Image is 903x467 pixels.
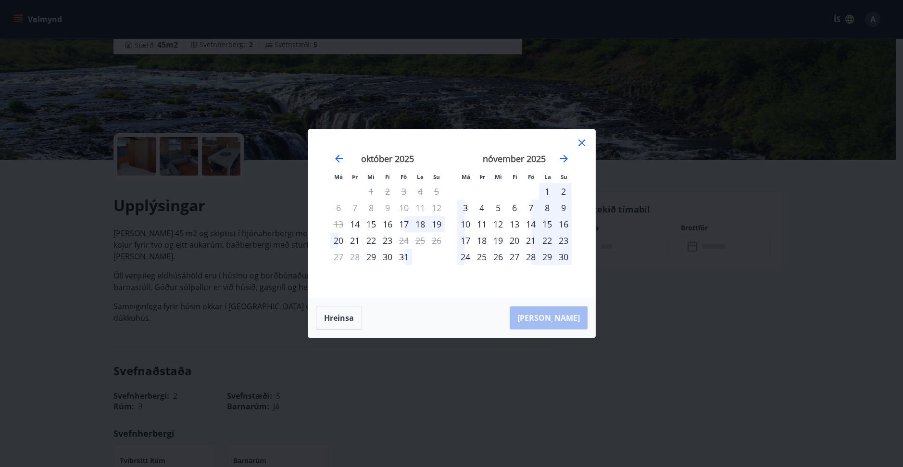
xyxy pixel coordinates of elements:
div: Aðeins innritun í boði [363,249,379,265]
td: Choose laugardagur, 1. nóvember 2025 as your check-in date. It’s available. [539,183,555,200]
div: Move forward to switch to the next month. [558,153,570,164]
div: 23 [555,232,572,249]
td: Choose sunnudagur, 30. nóvember 2025 as your check-in date. It’s available. [555,249,572,265]
div: 30 [555,249,572,265]
td: Choose sunnudagur, 19. október 2025 as your check-in date. It’s available. [428,216,445,232]
small: Su [561,173,567,180]
div: 10 [457,216,474,232]
small: Su [433,173,440,180]
td: Choose laugardagur, 22. nóvember 2025 as your check-in date. It’s available. [539,232,555,249]
td: Not available. föstudagur, 24. október 2025 [396,232,412,249]
div: 13 [506,216,523,232]
div: 1 [539,183,555,200]
div: 18 [474,232,490,249]
td: Choose fimmtudagur, 20. nóvember 2025 as your check-in date. It’s available. [506,232,523,249]
td: Choose föstudagur, 28. nóvember 2025 as your check-in date. It’s available. [523,249,539,265]
div: 20 [330,232,347,249]
small: Fi [513,173,517,180]
td: Choose laugardagur, 8. nóvember 2025 as your check-in date. It’s available. [539,200,555,216]
td: Not available. fimmtudagur, 9. október 2025 [379,200,396,216]
td: Not available. föstudagur, 10. október 2025 [396,200,412,216]
small: Má [334,173,343,180]
td: Choose miðvikudagur, 5. nóvember 2025 as your check-in date. It’s available. [490,200,506,216]
div: 15 [539,216,555,232]
td: Not available. mánudagur, 27. október 2025 [330,249,347,265]
td: Choose miðvikudagur, 12. nóvember 2025 as your check-in date. It’s available. [490,216,506,232]
td: Choose þriðjudagur, 11. nóvember 2025 as your check-in date. It’s available. [474,216,490,232]
strong: október 2025 [361,153,414,164]
div: Calendar [320,141,584,286]
td: Not available. þriðjudagur, 28. október 2025 [347,249,363,265]
small: Fö [401,173,407,180]
div: 16 [379,216,396,232]
td: Choose laugardagur, 29. nóvember 2025 as your check-in date. It’s available. [539,249,555,265]
td: Choose miðvikudagur, 19. nóvember 2025 as your check-in date. It’s available. [490,232,506,249]
div: Move backward to switch to the previous month. [333,153,345,164]
small: Fi [385,173,390,180]
td: Not available. fimmtudagur, 2. október 2025 [379,183,396,200]
div: Aðeins innritun í boði [347,216,363,232]
div: 16 [555,216,572,232]
div: 30 [379,249,396,265]
td: Not available. föstudagur, 3. október 2025 [396,183,412,200]
div: 22 [539,232,555,249]
td: Choose föstudagur, 31. október 2025 as your check-in date. It’s available. [396,249,412,265]
td: Choose fimmtudagur, 30. október 2025 as your check-in date. It’s available. [379,249,396,265]
small: Þr [352,173,358,180]
td: Choose sunnudagur, 16. nóvember 2025 as your check-in date. It’s available. [555,216,572,232]
td: Not available. laugardagur, 4. október 2025 [412,183,428,200]
td: Not available. laugardagur, 25. október 2025 [412,232,428,249]
small: Mi [495,173,502,180]
td: Choose miðvikudagur, 15. október 2025 as your check-in date. It’s available. [363,216,379,232]
div: 21 [347,232,363,249]
div: 31 [396,249,412,265]
td: Choose miðvikudagur, 26. nóvember 2025 as your check-in date. It’s available. [490,249,506,265]
td: Choose föstudagur, 7. nóvember 2025 as your check-in date. It’s available. [523,200,539,216]
td: Not available. miðvikudagur, 8. október 2025 [363,200,379,216]
small: Fö [528,173,534,180]
small: Mi [367,173,375,180]
td: Choose sunnudagur, 23. nóvember 2025 as your check-in date. It’s available. [555,232,572,249]
div: 20 [506,232,523,249]
strong: nóvember 2025 [483,153,546,164]
td: Choose þriðjudagur, 25. nóvember 2025 as your check-in date. It’s available. [474,249,490,265]
td: Choose laugardagur, 18. október 2025 as your check-in date. It’s available. [412,216,428,232]
div: 27 [506,249,523,265]
td: Choose föstudagur, 17. október 2025 as your check-in date. It’s available. [396,216,412,232]
td: Not available. þriðjudagur, 7. október 2025 [347,200,363,216]
div: 5 [490,200,506,216]
div: 14 [523,216,539,232]
div: 9 [555,200,572,216]
button: Hreinsa [316,306,362,330]
div: Aðeins útritun í boði [396,232,412,249]
div: 18 [412,216,428,232]
div: 28 [523,249,539,265]
td: Choose mánudagur, 3. nóvember 2025 as your check-in date. It’s available. [457,200,474,216]
td: Choose mánudagur, 20. október 2025 as your check-in date. It’s available. [330,232,347,249]
td: Choose miðvikudagur, 29. október 2025 as your check-in date. It’s available. [363,249,379,265]
small: La [544,173,551,180]
div: 25 [474,249,490,265]
div: 26 [490,249,506,265]
div: 2 [555,183,572,200]
td: Choose laugardagur, 15. nóvember 2025 as your check-in date. It’s available. [539,216,555,232]
td: Choose þriðjudagur, 14. október 2025 as your check-in date. It’s available. [347,216,363,232]
div: 11 [474,216,490,232]
td: Choose þriðjudagur, 18. nóvember 2025 as your check-in date. It’s available. [474,232,490,249]
td: Not available. laugardagur, 11. október 2025 [412,200,428,216]
td: Choose fimmtudagur, 16. október 2025 as your check-in date. It’s available. [379,216,396,232]
td: Choose fimmtudagur, 27. nóvember 2025 as your check-in date. It’s available. [506,249,523,265]
div: 22 [363,232,379,249]
td: Choose sunnudagur, 9. nóvember 2025 as your check-in date. It’s available. [555,200,572,216]
div: 29 [539,249,555,265]
small: La [417,173,424,180]
small: Má [462,173,470,180]
div: 6 [506,200,523,216]
td: Choose þriðjudagur, 21. október 2025 as your check-in date. It’s available. [347,232,363,249]
td: Not available. mánudagur, 13. október 2025 [330,216,347,232]
td: Not available. sunnudagur, 26. október 2025 [428,232,445,249]
td: Not available. sunnudagur, 5. október 2025 [428,183,445,200]
td: Choose fimmtudagur, 6. nóvember 2025 as your check-in date. It’s available. [506,200,523,216]
td: Choose sunnudagur, 2. nóvember 2025 as your check-in date. It’s available. [555,183,572,200]
div: 8 [539,200,555,216]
